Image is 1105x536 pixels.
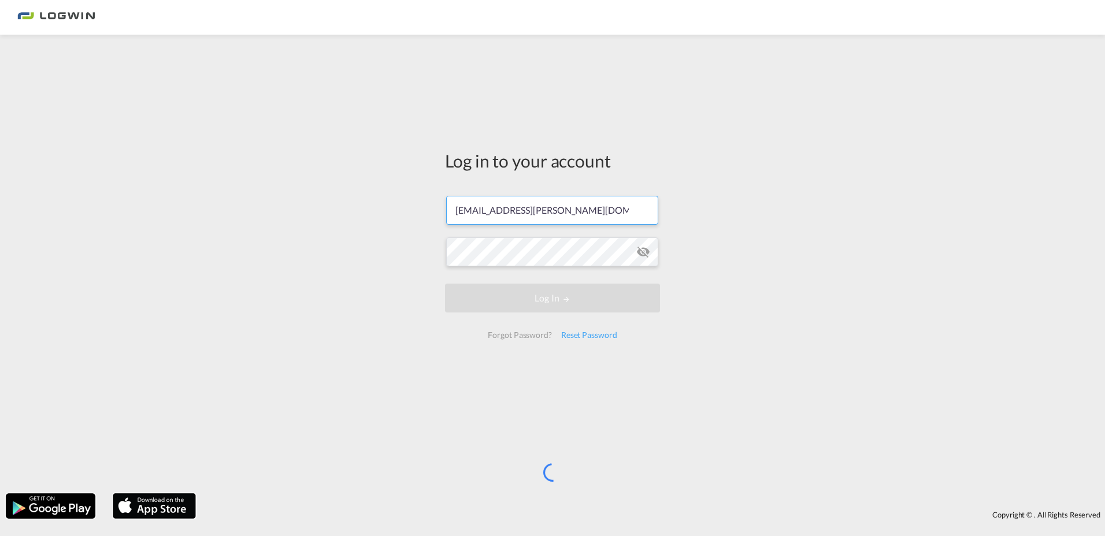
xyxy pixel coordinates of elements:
[5,492,97,520] img: google.png
[445,284,660,312] button: LOGIN
[636,245,650,259] md-icon: icon-eye-off
[483,325,556,345] div: Forgot Password?
[446,196,658,225] input: Enter email/phone number
[445,148,660,173] div: Log in to your account
[112,492,197,520] img: apple.png
[17,5,95,31] img: bc73a0e0d8c111efacd525e4c8ad7d32.png
[557,325,622,345] div: Reset Password
[202,505,1105,524] div: Copyright © . All Rights Reserved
